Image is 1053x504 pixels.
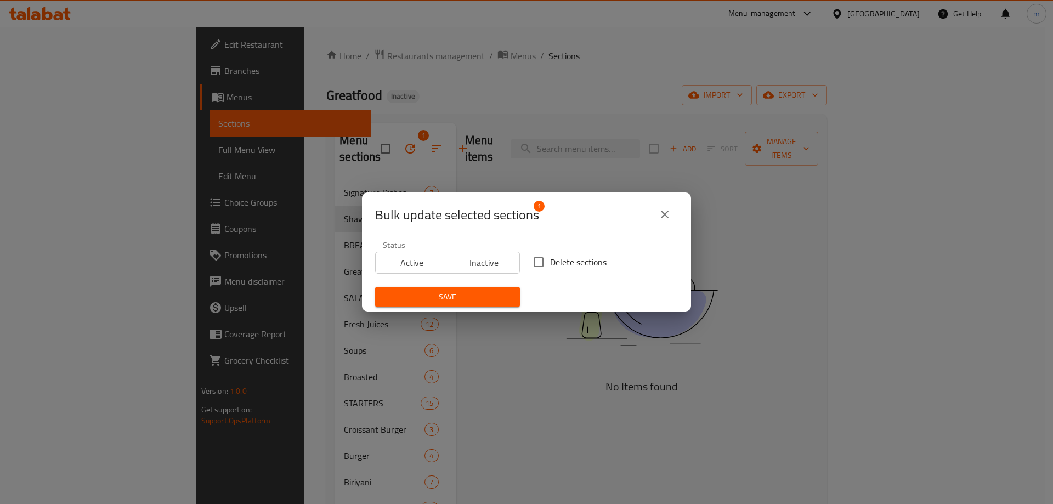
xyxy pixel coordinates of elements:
span: 1 [534,201,545,212]
span: Inactive [452,255,516,271]
button: Save [375,287,520,307]
button: close [652,201,678,228]
span: Save [384,290,511,304]
button: Active [375,252,448,274]
span: Selected section count [375,206,539,224]
button: Inactive [448,252,520,274]
span: Delete sections [550,256,607,269]
span: Active [380,255,444,271]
